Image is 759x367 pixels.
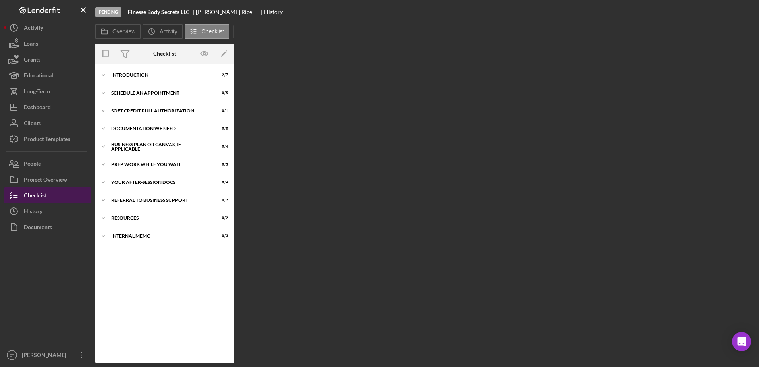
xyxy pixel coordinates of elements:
[732,332,751,351] div: Open Intercom Messenger
[95,24,141,39] button: Overview
[24,52,40,70] div: Grants
[128,9,189,15] b: Finesse Body Secrets LLC
[4,172,91,187] button: Project Overview
[214,180,228,185] div: 0 / 4
[24,99,51,117] div: Dashboard
[4,99,91,115] button: Dashboard
[214,91,228,95] div: 0 / 5
[111,234,208,238] div: Internal Memo
[153,50,176,57] div: Checklist
[4,52,91,68] button: Grants
[10,353,14,357] text: ET
[24,187,47,205] div: Checklist
[4,36,91,52] button: Loans
[4,347,91,363] button: ET[PERSON_NAME]
[24,172,67,189] div: Project Overview
[24,68,53,85] div: Educational
[24,20,43,38] div: Activity
[111,108,208,113] div: Soft Credit Pull Authorization
[24,83,50,101] div: Long-Term
[24,203,42,221] div: History
[214,234,228,238] div: 0 / 3
[95,7,121,17] div: Pending
[111,180,208,185] div: Your After-Session Docs
[24,115,41,133] div: Clients
[264,9,283,15] div: History
[4,203,91,219] button: History
[214,216,228,220] div: 0 / 2
[214,73,228,77] div: 2 / 7
[214,144,228,149] div: 0 / 4
[20,347,71,365] div: [PERSON_NAME]
[214,162,228,167] div: 0 / 3
[214,198,228,203] div: 0 / 2
[185,24,229,39] button: Checklist
[4,131,91,147] button: Product Templates
[111,216,208,220] div: Resources
[214,108,228,113] div: 0 / 1
[160,28,177,35] label: Activity
[24,156,41,174] div: People
[24,36,38,54] div: Loans
[112,28,135,35] label: Overview
[4,115,91,131] button: Clients
[4,68,91,83] button: Educational
[111,162,208,167] div: Prep Work While You Wait
[4,20,91,36] button: Activity
[24,219,52,237] div: Documents
[111,198,208,203] div: Referral to Business Support
[4,83,91,99] button: Long-Term
[214,126,228,131] div: 0 / 8
[111,126,208,131] div: Documentation We Need
[24,131,70,149] div: Product Templates
[196,9,259,15] div: [PERSON_NAME] Rice
[111,73,208,77] div: Introduction
[143,24,182,39] button: Activity
[111,142,208,151] div: Business Plan or Canvas, if applicable
[111,91,208,95] div: Schedule An Appointment
[4,187,91,203] button: Checklist
[4,156,91,172] button: People
[4,219,91,235] button: Documents
[202,28,224,35] label: Checklist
